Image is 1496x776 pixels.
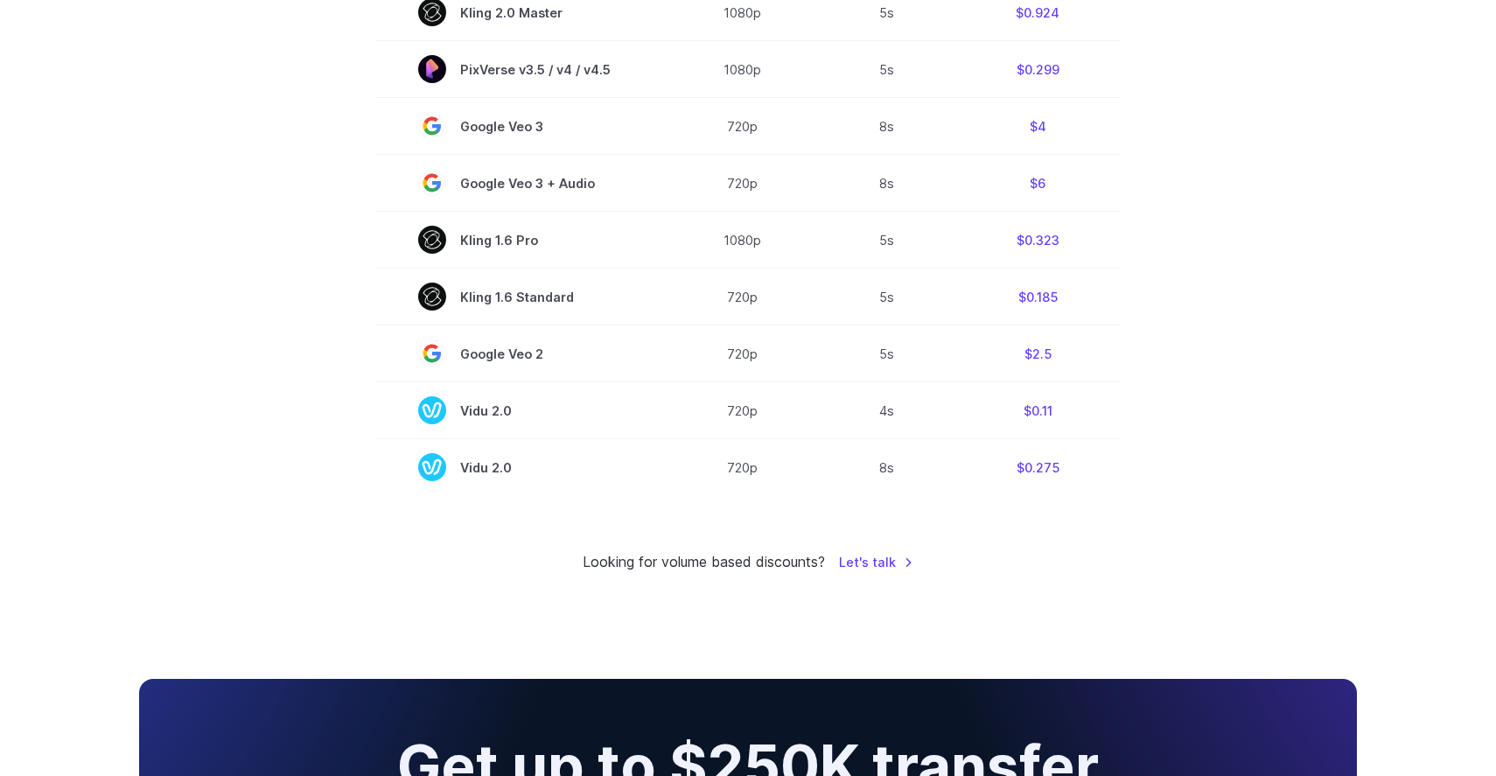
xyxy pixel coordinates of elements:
td: 720p [667,325,817,382]
td: $4 [955,98,1120,155]
td: 5s [817,41,955,98]
td: 720p [667,439,817,496]
td: $0.323 [955,212,1120,269]
td: $2.5 [955,325,1120,382]
td: 5s [817,269,955,325]
td: 8s [817,155,955,212]
span: Vidu 2.0 [418,453,625,481]
td: 5s [817,325,955,382]
td: 1080p [667,41,817,98]
td: $0.11 [955,382,1120,439]
span: Google Veo 3 [418,112,625,140]
td: 720p [667,269,817,325]
td: $0.299 [955,41,1120,98]
td: 720p [667,98,817,155]
td: 1080p [667,212,817,269]
span: Kling 1.6 Pro [418,226,625,254]
td: 8s [817,439,955,496]
span: Google Veo 2 [418,339,625,367]
span: PixVerse v3.5 / v4 / v4.5 [418,55,625,83]
td: 5s [817,212,955,269]
small: Looking for volume based discounts? [583,551,825,574]
td: 4s [817,382,955,439]
td: $6 [955,155,1120,212]
td: 8s [817,98,955,155]
a: Let's talk [839,552,913,572]
td: $0.185 [955,269,1120,325]
td: 720p [667,155,817,212]
span: Vidu 2.0 [418,396,625,424]
span: Kling 1.6 Standard [418,283,625,311]
span: Google Veo 3 + Audio [418,169,625,197]
td: 720p [667,382,817,439]
td: $0.275 [955,439,1120,496]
